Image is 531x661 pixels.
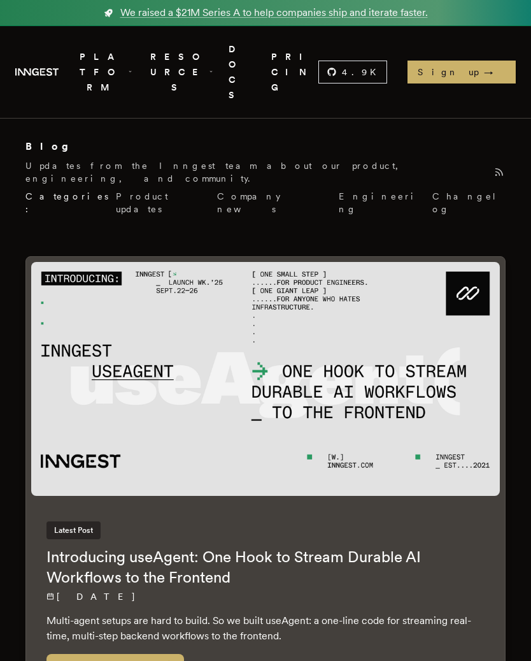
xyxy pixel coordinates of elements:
[116,190,211,215] a: Product updates
[339,190,428,215] a: Engineering
[74,41,132,103] button: PLATFORM
[432,190,506,215] a: Changelog
[46,521,101,539] span: Latest Post
[484,66,506,78] span: →
[342,66,384,78] span: 4.9 K
[25,139,88,154] h2: Blog
[148,49,213,96] span: RESOURCES
[25,190,111,215] span: Categories:
[229,41,255,103] a: DOCS
[46,547,485,588] h2: Introducing useAgent: One Hook to Stream Durable AI Workflows to the Frontend
[217,190,334,215] a: Company news
[74,49,132,96] span: PLATFORM
[271,41,318,103] a: PRICING
[148,41,213,103] button: RESOURCES
[31,262,500,496] img: Featured image for Introducing useAgent: One Hook to Stream Durable AI Workflows to the Frontend ...
[120,5,428,20] span: We raised a $21M Series A to help companies ship and iterate faster.
[46,590,485,603] p: [DATE]
[46,613,485,644] p: Multi-agent setups are hard to build. So we built useAgent: a one-line code for streaming real-ti...
[407,61,516,84] a: Sign up
[25,159,488,185] p: Updates from the Inngest team about our product, engineering, and community.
